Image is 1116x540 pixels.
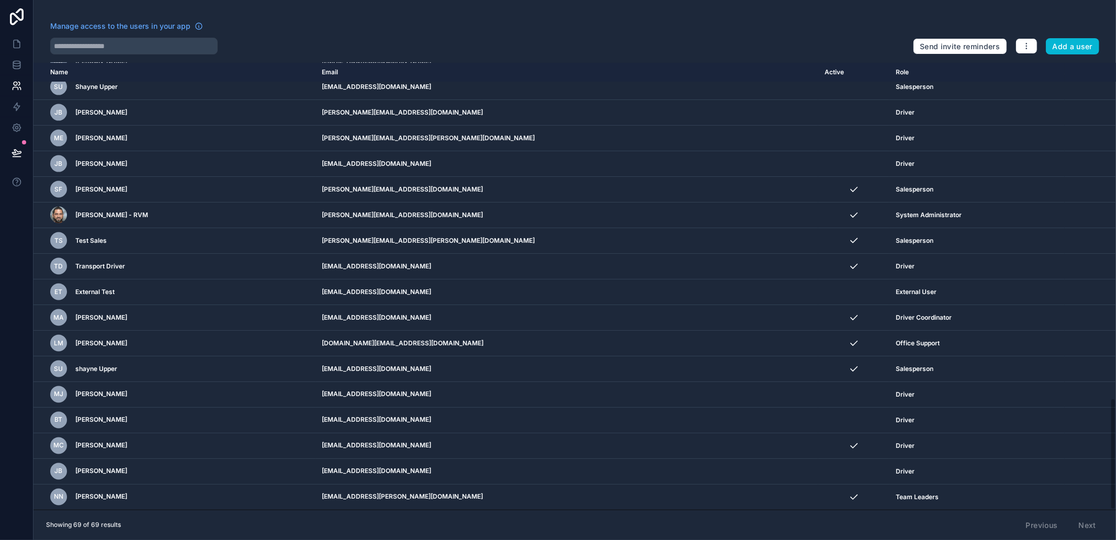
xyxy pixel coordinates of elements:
td: [PERSON_NAME][EMAIL_ADDRESS][PERSON_NAME][DOMAIN_NAME] [316,126,819,151]
span: External Test [75,288,115,296]
span: LM [54,339,63,347]
span: Salesperson [896,185,933,194]
th: Name [33,63,316,82]
td: [EMAIL_ADDRESS][DOMAIN_NAME] [316,382,819,408]
span: shayne Upper [75,365,117,373]
span: Manage access to the users in your app [50,21,190,31]
span: Driver [896,390,915,399]
td: [EMAIL_ADDRESS][PERSON_NAME][DOMAIN_NAME] [316,485,819,510]
span: Driver [896,416,915,424]
span: MJ [54,390,63,399]
span: [PERSON_NAME] [75,108,127,117]
td: [EMAIL_ADDRESS][DOMAIN_NAME] [316,433,819,459]
span: MC [53,442,64,450]
span: [PERSON_NAME] [75,160,127,168]
span: Driver Coordinator [896,313,952,322]
span: JB [55,160,63,168]
span: Salesperson [896,237,933,245]
span: ET [55,288,63,296]
span: Driver [896,262,915,271]
span: Salesperson [896,365,933,373]
span: NN [54,493,63,501]
span: BT [55,416,63,424]
td: [PERSON_NAME][EMAIL_ADDRESS][DOMAIN_NAME] [316,203,819,228]
button: Add a user [1046,38,1100,55]
span: Team Leaders [896,493,939,501]
span: [PERSON_NAME] [75,416,127,424]
td: [PERSON_NAME][EMAIL_ADDRESS][DOMAIN_NAME] [316,177,819,203]
span: Salesperson [896,83,933,91]
span: [PERSON_NAME] [75,467,127,476]
span: Shayne Upper [75,83,118,91]
span: JB [55,108,63,117]
span: Transport Driver [75,262,125,271]
td: [EMAIL_ADDRESS][DOMAIN_NAME] [316,279,819,305]
td: [EMAIL_ADDRESS][DOMAIN_NAME] [316,305,819,331]
span: [PERSON_NAME] [75,185,127,194]
span: SU [54,83,63,91]
span: SF [55,185,63,194]
button: Send invite reminders [913,38,1007,55]
span: Test Sales [75,237,107,245]
a: Manage access to the users in your app [50,21,203,31]
span: TD [54,262,63,271]
td: [EMAIL_ADDRESS][DOMAIN_NAME] [316,356,819,382]
span: TS [54,237,63,245]
span: Driver [896,442,915,450]
span: Driver [896,134,915,142]
span: JB [55,467,63,476]
span: [PERSON_NAME] [75,134,127,142]
td: [EMAIL_ADDRESS][DOMAIN_NAME] [316,254,819,279]
span: ME [54,134,63,142]
td: [DOMAIN_NAME][EMAIL_ADDRESS][DOMAIN_NAME] [316,331,819,356]
td: [EMAIL_ADDRESS][DOMAIN_NAME] [316,408,819,433]
div: scrollable content [33,63,1116,510]
span: Driver [896,160,915,168]
span: [PERSON_NAME] [75,313,127,322]
span: Office Support [896,339,940,347]
th: Active [818,63,889,82]
span: [PERSON_NAME] [75,339,127,347]
th: Role [889,63,1064,82]
td: [PERSON_NAME][EMAIL_ADDRESS][PERSON_NAME][DOMAIN_NAME] [316,228,819,254]
span: Showing 69 of 69 results [46,521,121,529]
td: [EMAIL_ADDRESS][DOMAIN_NAME] [316,74,819,100]
span: [PERSON_NAME] - RVM [75,211,148,219]
span: sU [54,365,63,373]
td: [EMAIL_ADDRESS][DOMAIN_NAME] [316,151,819,177]
span: [PERSON_NAME] [75,390,127,399]
span: [PERSON_NAME] [75,442,127,450]
th: Email [316,63,819,82]
span: External User [896,288,937,296]
span: System Administrator [896,211,962,219]
span: [PERSON_NAME] [75,493,127,501]
span: Driver [896,467,915,476]
td: [PERSON_NAME][EMAIL_ADDRESS][DOMAIN_NAME] [316,100,819,126]
span: MA [53,313,64,322]
td: [EMAIL_ADDRESS][DOMAIN_NAME] [316,459,819,485]
span: Driver [896,108,915,117]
